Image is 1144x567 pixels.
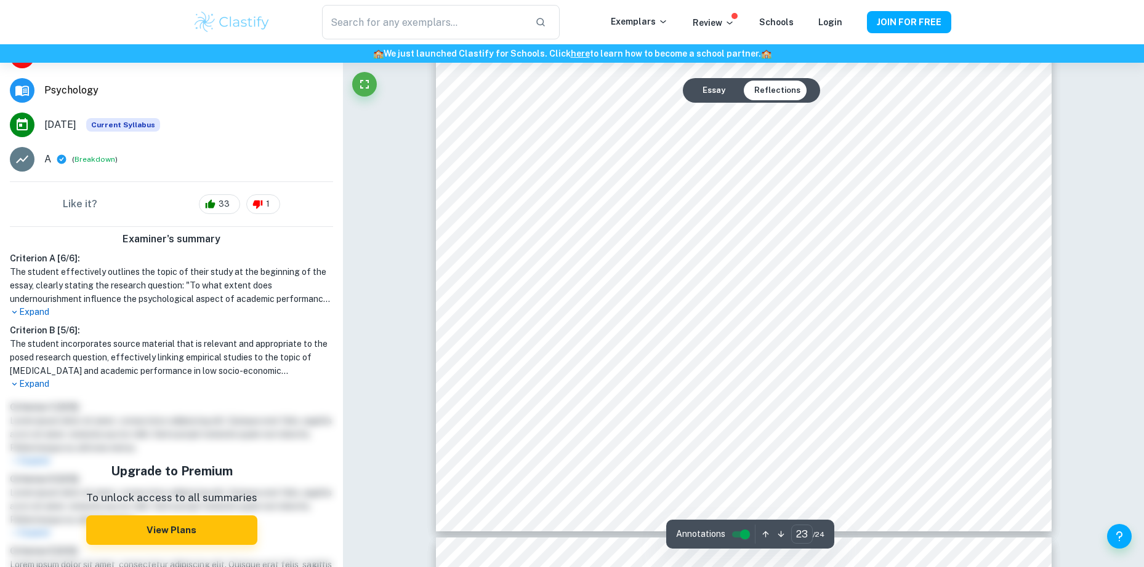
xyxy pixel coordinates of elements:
a: Login [818,17,842,27]
button: Essay [693,81,735,100]
p: To unlock access to all summaries [86,490,257,506]
button: JOIN FOR FREE [867,11,951,33]
span: Psychology [44,83,333,98]
h6: We just launched Clastify for Schools. Click to learn how to become a school partner. [2,47,1142,60]
h5: Upgrade to Premium [86,462,257,480]
span: Annotations [676,528,725,541]
input: Search for any exemplars... [322,5,525,39]
p: Review [693,16,735,30]
img: Clastify logo [193,10,271,34]
span: Current Syllabus [86,118,160,132]
button: Help and Feedback [1107,524,1132,549]
span: 🏫 [373,49,384,58]
span: 33 [212,198,236,210]
p: Expand [10,306,333,319]
a: Schools [759,17,794,27]
p: A [44,152,51,167]
h1: The student effectively outlines the topic of their study at the beginning of the essay, clearly ... [10,265,333,306]
h6: Criterion B [ 5 / 6 ]: [10,323,333,337]
span: 🏫 [761,49,771,58]
button: View Plans [86,515,257,545]
span: [DATE] [44,117,76,132]
h1: The student incorporates source material that is relevant and appropriate to the posed research q... [10,337,333,378]
button: Reflections [744,81,810,100]
div: This exemplar is based on the current syllabus. Feel free to refer to it for inspiration/ideas wh... [86,118,160,132]
div: 33 [199,194,240,214]
p: Expand [10,378,333,391]
span: / 24 [813,529,824,540]
span: 1 [259,198,276,210]
div: 1 [246,194,280,214]
button: Fullscreen [352,72,377,97]
p: Exemplars [611,15,668,28]
a: here [571,49,590,58]
button: Breakdown [75,154,115,165]
span: ( ) [72,154,118,165]
h6: Examiner's summary [5,232,338,247]
h6: Like it? [63,197,97,212]
h6: Criterion A [ 6 / 6 ]: [10,252,333,265]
